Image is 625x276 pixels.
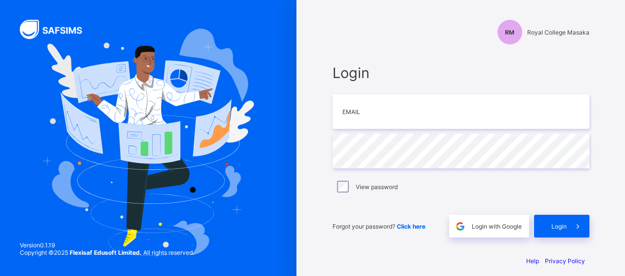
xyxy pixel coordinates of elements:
[472,223,522,230] span: Login with Google
[333,223,425,230] span: Forgot your password?
[356,183,398,191] label: View password
[20,249,194,256] span: Copyright © 2025 All rights reserved.
[455,221,466,232] img: google.396cfc9801f0270233282035f929180a.svg
[42,29,254,256] img: Hero Image
[505,29,514,36] span: RM
[70,249,142,256] strong: Flexisaf Edusoft Limited.
[526,257,539,265] a: Help
[545,257,585,265] a: Privacy Policy
[333,64,589,81] span: Login
[551,223,567,230] span: Login
[527,29,589,36] span: Royal College Masaka
[20,20,94,39] img: SAFSIMS Logo
[20,241,194,249] span: Version 0.1.19
[397,223,425,230] a: Click here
